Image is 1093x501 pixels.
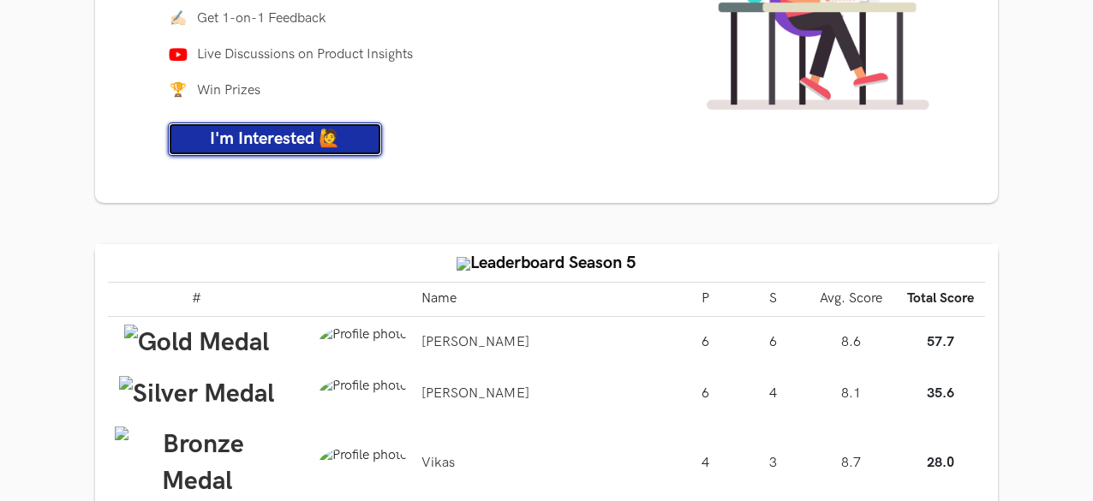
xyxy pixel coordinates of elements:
th: Name [415,283,672,317]
h4: Leaderboard Season 5 [108,253,986,273]
td: 6 [739,316,807,368]
td: 57.7 [895,316,985,368]
img: trophy.png [457,257,470,271]
img: Profile photo [319,325,408,360]
td: 6 [672,316,739,368]
a: Vikas [421,455,455,471]
li: Get 1-on-1 Feedback [168,10,668,31]
td: 8.1 [807,368,895,420]
td: 8.6 [807,316,895,368]
img: Profile photo [319,377,408,411]
th: P [672,283,739,317]
a: [PERSON_NAME] [421,334,529,350]
td: 35.6 [895,368,985,420]
th: S [739,283,807,317]
td: 4 [739,368,807,420]
img: Profile photo [319,446,408,480]
img: Gold Medal [124,325,269,361]
span: ✍🏻 [168,10,188,31]
th: Avg. Score [807,283,895,317]
img: Silver Medal [119,376,274,413]
img: Youtube icon [168,48,188,62]
a: [PERSON_NAME] [421,385,529,402]
th: # [108,283,286,317]
th: Total Score [895,283,985,317]
span: I'm Interested 🙋 [210,128,340,149]
a: I'm Interested 🙋 [168,122,382,156]
span: 🏆 [168,82,188,103]
li: Win Prizes [168,82,668,103]
img: Bronze Medal [115,426,279,500]
td: 6 [672,368,739,420]
li: Live Discussions on Product Insights [168,46,668,67]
